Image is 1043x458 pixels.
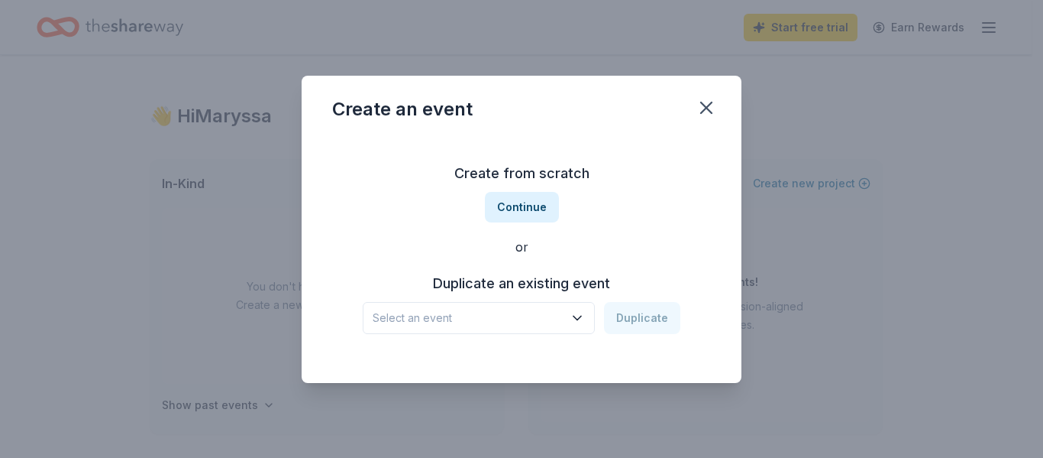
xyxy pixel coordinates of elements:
div: Create an event [332,97,473,122]
button: Select an event [363,302,595,334]
span: Select an event [373,309,563,327]
div: or [332,238,711,256]
button: Continue [485,192,559,223]
h3: Create from scratch [332,161,711,186]
h3: Duplicate an existing event [363,271,680,296]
